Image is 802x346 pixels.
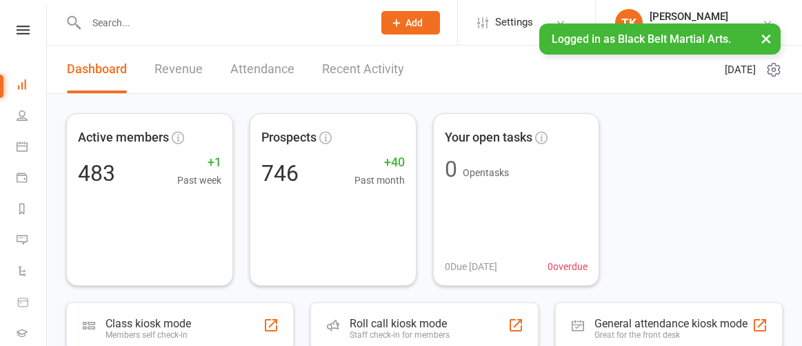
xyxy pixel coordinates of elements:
span: 0 Due [DATE] [445,259,497,274]
a: Recent Activity [322,46,404,93]
a: People [17,102,48,133]
span: Logged in as Black Belt Martial Arts. [552,32,731,46]
a: Dashboard [17,70,48,102]
input: Search... [82,13,363,32]
span: 0 overdue [548,259,588,274]
span: Your open tasks [445,128,532,148]
div: TK [615,9,643,37]
button: Add [381,11,440,35]
span: +40 [354,153,405,173]
a: Calendar [17,133,48,164]
button: × [754,23,779,53]
span: Active members [78,128,169,148]
a: Payments [17,164,48,195]
span: Prospects [261,128,317,148]
span: Past month [354,173,405,188]
a: Attendance [230,46,294,93]
a: Product Sales [17,288,48,319]
div: 0 [445,158,457,180]
span: Add [405,17,423,28]
span: Past week [177,173,221,188]
a: Dashboard [67,46,127,93]
div: Members self check-in [106,330,191,340]
span: Open tasks [463,167,509,178]
div: 483 [78,162,115,184]
div: Staff check-in for members [350,330,450,340]
div: 746 [261,162,299,184]
span: +1 [177,153,221,173]
div: General attendance kiosk mode [594,317,748,330]
div: [PERSON_NAME] [650,10,744,23]
div: Roll call kiosk mode [350,317,450,330]
div: Black Belt Martial Arts [650,23,744,35]
span: [DATE] [725,61,756,78]
div: Class kiosk mode [106,317,191,330]
div: Great for the front desk [594,330,748,340]
a: Revenue [154,46,203,93]
a: Reports [17,195,48,226]
span: Settings [495,7,533,38]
